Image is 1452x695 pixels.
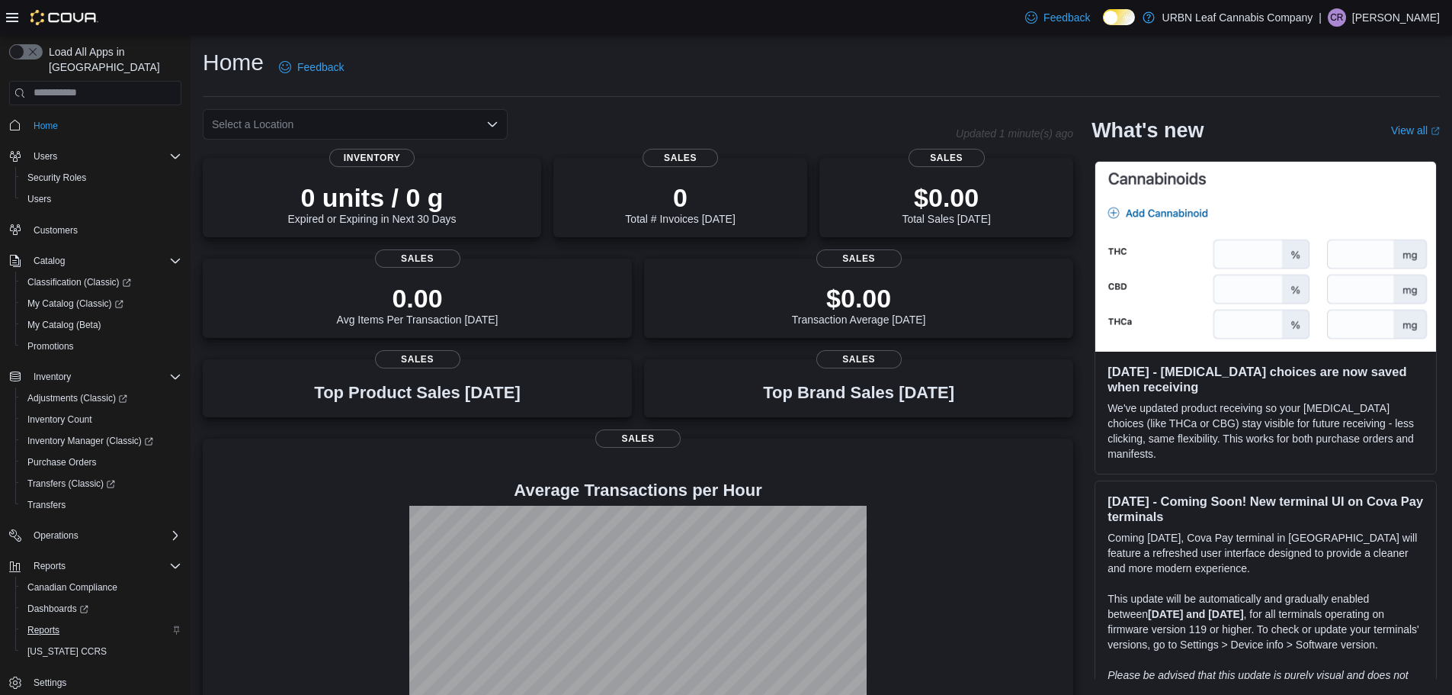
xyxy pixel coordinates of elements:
[21,496,72,514] a: Transfers
[21,600,95,618] a: Dashboards
[21,316,107,334] a: My Catalog (Beta)
[1391,124,1440,137] a: View allExternal link
[21,273,137,291] a: Classification (Classic)
[15,336,188,357] button: Promotions
[27,526,85,545] button: Operations
[27,193,51,205] span: Users
[375,350,460,368] span: Sales
[288,182,457,225] div: Expired or Expiring in Next 30 Days
[21,169,92,187] a: Security Roles
[3,671,188,693] button: Settings
[27,645,107,658] span: [US_STATE] CCRS
[763,384,954,402] h3: Top Brand Sales [DATE]
[15,430,188,452] a: Inventory Manager (Classic)
[15,494,188,516] button: Transfers
[34,120,58,132] span: Home
[21,600,181,618] span: Dashboards
[27,413,92,426] span: Inventory Count
[625,182,735,213] p: 0
[21,410,181,429] span: Inventory Count
[34,150,57,162] span: Users
[21,316,181,334] span: My Catalog (Beta)
[21,621,181,639] span: Reports
[27,147,63,166] button: Users
[329,149,415,167] span: Inventory
[27,220,181,240] span: Customers
[15,314,188,336] button: My Catalog (Beta)
[27,499,66,511] span: Transfers
[43,44,181,75] span: Load All Apps in [GEOGRAPHIC_DATA]
[816,249,902,268] span: Sales
[792,283,926,314] p: $0.00
[203,47,264,78] h1: Home
[375,249,460,268] span: Sales
[21,410,98,429] a: Inventory Count
[1107,591,1424,652] p: This update will be automatically and gradually enabled between , for all terminals operating on ...
[27,673,181,692] span: Settings
[15,577,188,598] button: Canadian Compliance
[3,555,188,577] button: Reports
[816,350,902,368] span: Sales
[909,149,985,167] span: Sales
[21,453,103,471] a: Purchase Orders
[27,276,131,288] span: Classification (Classic)
[15,452,188,473] button: Purchase Orders
[27,435,153,447] span: Inventory Manager (Classic)
[27,456,97,468] span: Purchase Orders
[34,529,79,542] span: Operations
[15,409,188,430] button: Inventory Count
[21,190,181,208] span: Users
[15,272,188,293] a: Classification (Classic)
[34,255,65,267] span: Catalog
[27,392,127,404] span: Adjustments (Classic)
[21,273,181,291] span: Classification (Classic)
[1352,8,1440,27] p: [PERSON_NAME]
[288,182,457,213] p: 0 units / 0 g
[314,384,520,402] h3: Top Product Sales [DATE]
[15,598,188,619] a: Dashboards
[27,368,77,386] button: Inventory
[1107,494,1424,524] h3: [DATE] - Coming Soon! New terminal UI on Cova Pay terminals
[1431,127,1440,136] svg: External link
[15,167,188,188] button: Security Roles
[21,496,181,514] span: Transfers
[1107,530,1424,576] p: Coming [DATE], Cova Pay terminal in [GEOGRAPHIC_DATA] will feature a refreshed user interface des...
[34,371,71,383] span: Inventory
[1330,8,1343,27] span: CR
[15,388,188,409] a: Adjustments (Classic)
[3,146,188,167] button: Users
[595,430,681,448] span: Sales
[215,481,1061,500] h4: Average Transactions per Hour
[3,525,188,546] button: Operations
[27,252,71,270] button: Catalog
[1103,9,1135,25] input: Dark Mode
[21,389,181,407] span: Adjustments (Classic)
[27,147,181,166] span: Users
[1019,2,1096,33] a: Feedback
[21,337,181,356] span: Promotions
[21,578,123,597] a: Canadian Compliance
[1103,25,1104,26] span: Dark Mode
[902,182,990,213] p: $0.00
[15,293,188,314] a: My Catalog (Classic)
[337,283,498,314] p: 0.00
[27,674,72,692] a: Settings
[21,294,130,313] a: My Catalog (Classic)
[21,389,133,407] a: Adjustments (Classic)
[27,581,117,594] span: Canadian Compliance
[1107,364,1424,394] h3: [DATE] - [MEDICAL_DATA] choices are now saved when receiving
[1328,8,1346,27] div: Craig Ruether
[902,182,990,225] div: Total Sales [DATE]
[21,432,181,450] span: Inventory Manager (Classic)
[27,368,181,386] span: Inventory
[27,557,181,575] span: Reports
[3,250,188,272] button: Catalog
[1319,8,1322,27] p: |
[792,283,926,326] div: Transaction Average [DATE]
[3,366,188,388] button: Inventory
[21,432,159,450] a: Inventory Manager (Classic)
[297,60,344,75] span: Feedback
[27,172,86,184] span: Security Roles
[1107,401,1424,462] p: We've updated product receiving so your [MEDICAL_DATA] choices (like THCa or CBG) stay visible fo...
[30,10,98,25] img: Cova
